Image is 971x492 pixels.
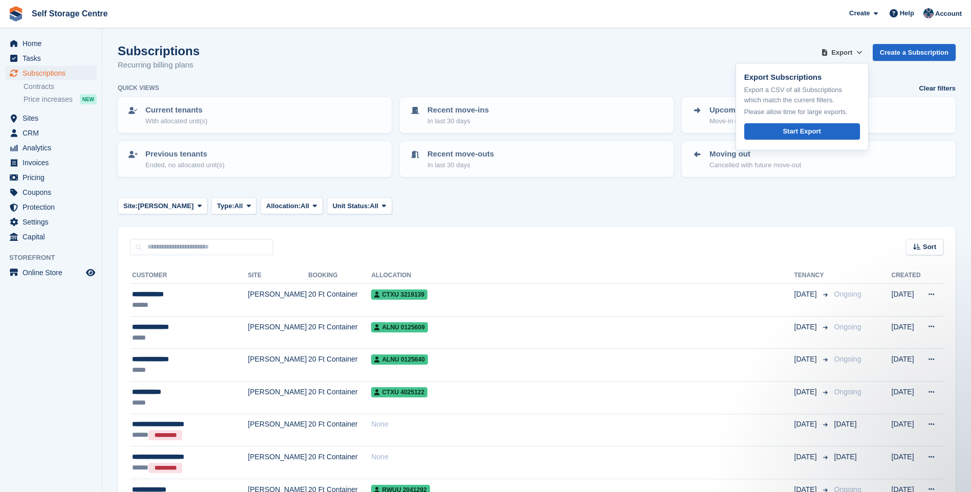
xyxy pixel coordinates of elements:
[371,387,427,397] span: CTXU 4025122
[892,414,922,446] td: [DATE]
[834,388,861,396] span: Ongoing
[5,230,97,244] a: menu
[834,355,861,363] span: Ongoing
[371,289,427,300] span: CTXU 3219139
[5,170,97,185] a: menu
[744,107,860,117] p: Please allow time for large exports.
[23,126,84,140] span: CRM
[794,322,819,332] span: [DATE]
[427,160,494,170] p: In last 30 days
[24,94,97,105] a: Price increases NEW
[308,349,371,382] td: 20 Ft Container
[709,160,801,170] p: Cancelled with future move-out
[794,354,819,365] span: [DATE]
[23,230,84,244] span: Capital
[217,201,234,211] span: Type:
[24,82,97,92] a: Contracts
[23,200,84,214] span: Protection
[744,72,860,83] p: Export Subscriptions
[308,267,371,284] th: Booking
[145,160,225,170] p: Ended, no allocated unit(s)
[919,83,956,94] a: Clear filters
[892,446,922,479] td: [DATE]
[24,95,73,104] span: Price increases
[248,446,308,479] td: [PERSON_NAME]
[892,284,922,317] td: [DATE]
[23,111,84,125] span: Sites
[831,48,852,58] span: Export
[119,98,391,132] a: Current tenants With allocated unit(s)
[123,201,138,211] span: Site:
[23,66,84,80] span: Subscriptions
[5,36,97,51] a: menu
[371,354,427,365] span: ALNU 0125640
[261,197,323,214] button: Allocation: All
[744,85,860,105] p: Export a CSV of all Subscriptions which match the current filters.
[892,381,922,414] td: [DATE]
[308,446,371,479] td: 20 Ft Container
[308,381,371,414] td: 20 Ft Container
[401,142,673,176] a: Recent move-outs In last 30 days
[834,323,861,331] span: Ongoing
[834,290,861,298] span: Ongoing
[23,36,84,51] span: Home
[794,387,819,397] span: [DATE]
[8,6,24,21] img: stora-icon-8386f47178a22dfd0bd8f6a31ec36ba5ce8667c1dd55bd0f319d3a0aa187defe.svg
[5,111,97,125] a: menu
[873,44,956,61] a: Create a Subscription
[308,284,371,317] td: 20 Ft Container
[28,5,112,22] a: Self Storage Centre
[819,44,865,61] button: Export
[834,453,857,461] span: [DATE]
[892,267,922,284] th: Created
[234,201,243,211] span: All
[145,148,225,160] p: Previous tenants
[23,185,84,199] span: Coupons
[5,265,97,280] a: menu
[794,289,819,300] span: [DATE]
[23,51,84,65] span: Tasks
[118,44,200,58] h1: Subscriptions
[783,126,821,137] div: Start Export
[333,201,370,211] span: Unit Status:
[744,123,860,140] a: Start Export
[427,116,489,126] p: In last 30 days
[794,267,830,284] th: Tenancy
[892,316,922,349] td: [DATE]
[923,8,934,18] img: Clair Cole
[248,284,308,317] td: [PERSON_NAME]
[248,381,308,414] td: [PERSON_NAME]
[794,452,819,462] span: [DATE]
[138,201,193,211] span: [PERSON_NAME]
[5,200,97,214] a: menu
[23,265,84,280] span: Online Store
[5,51,97,65] a: menu
[849,8,870,18] span: Create
[5,66,97,80] a: menu
[327,197,392,214] button: Unit Status: All
[23,155,84,170] span: Invoices
[371,419,794,430] div: None
[709,116,783,126] p: Move-in date > [DATE]
[709,148,801,160] p: Moving out
[23,141,84,155] span: Analytics
[5,215,97,229] a: menu
[923,242,936,252] span: Sort
[794,419,819,430] span: [DATE]
[248,414,308,446] td: [PERSON_NAME]
[427,148,494,160] p: Recent move-outs
[892,349,922,382] td: [DATE]
[118,83,159,93] h6: Quick views
[427,104,489,116] p: Recent move-ins
[5,185,97,199] a: menu
[118,197,207,214] button: Site: [PERSON_NAME]
[308,316,371,349] td: 20 Ft Container
[130,267,248,284] th: Customer
[371,452,794,462] div: None
[308,414,371,446] td: 20 Ft Container
[248,316,308,349] td: [PERSON_NAME]
[300,201,309,211] span: All
[80,94,97,104] div: NEW
[9,253,102,263] span: Storefront
[370,201,379,211] span: All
